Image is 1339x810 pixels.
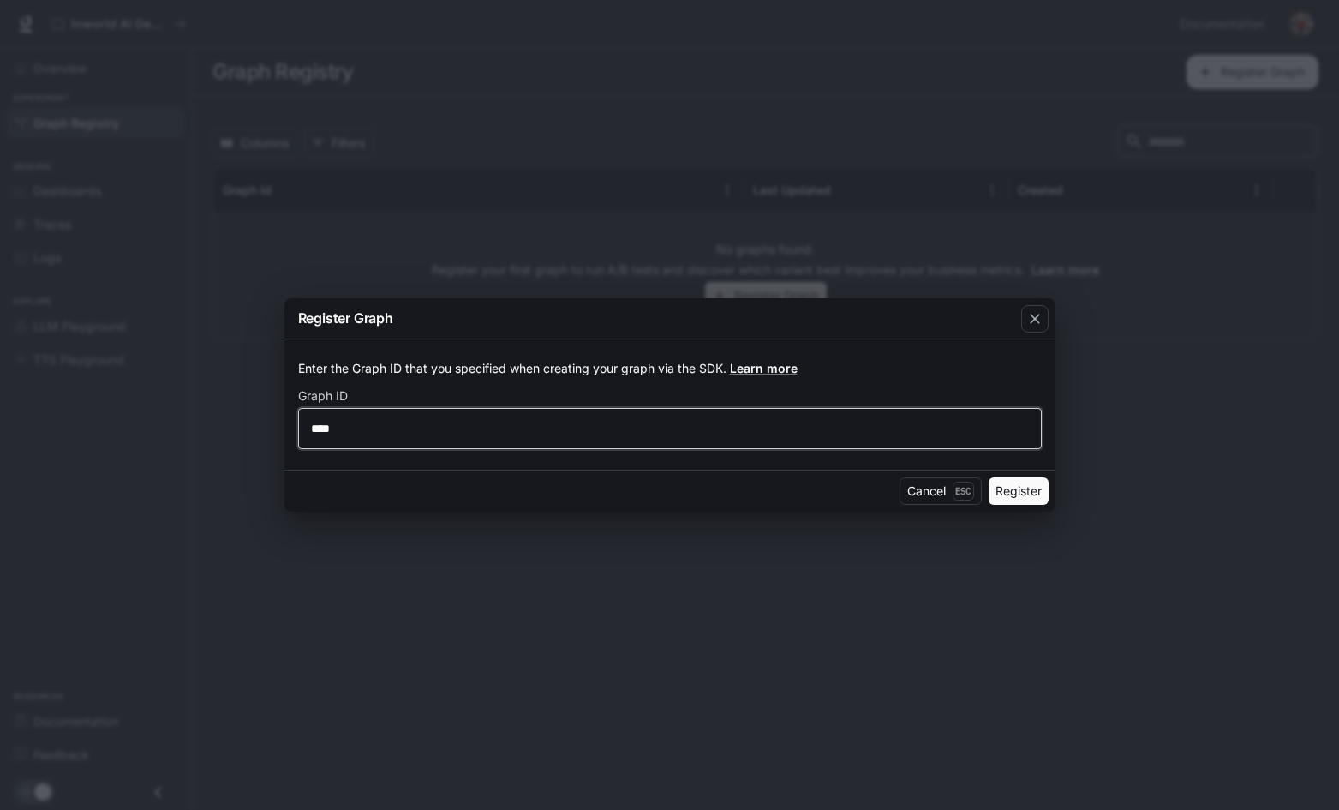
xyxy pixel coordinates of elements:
a: Learn more [730,361,798,375]
p: Enter the Graph ID that you specified when creating your graph via the SDK. [298,360,1042,377]
p: Register Graph [298,308,393,328]
p: Graph ID [298,390,348,402]
button: Register [989,477,1049,505]
button: CancelEsc [900,477,982,505]
p: Esc [953,482,974,501]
